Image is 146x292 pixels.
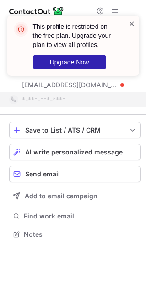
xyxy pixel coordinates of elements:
[50,58,89,66] span: Upgrade Now
[24,230,137,239] span: Notes
[33,22,117,49] header: This profile is restricted on the free plan. Upgrade your plan to view all profiles.
[9,122,141,138] button: save-profile-one-click
[25,170,60,178] span: Send email
[25,149,123,156] span: AI write personalized message
[9,228,141,241] button: Notes
[24,212,137,220] span: Find work email
[14,22,28,37] img: error
[9,188,141,204] button: Add to email campaign
[9,210,141,223] button: Find work email
[9,144,141,160] button: AI write personalized message
[9,166,141,182] button: Send email
[33,55,106,69] button: Upgrade Now
[25,192,97,200] span: Add to email campaign
[25,127,124,134] div: Save to List / ATS / CRM
[9,5,64,16] img: ContactOut v5.3.10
